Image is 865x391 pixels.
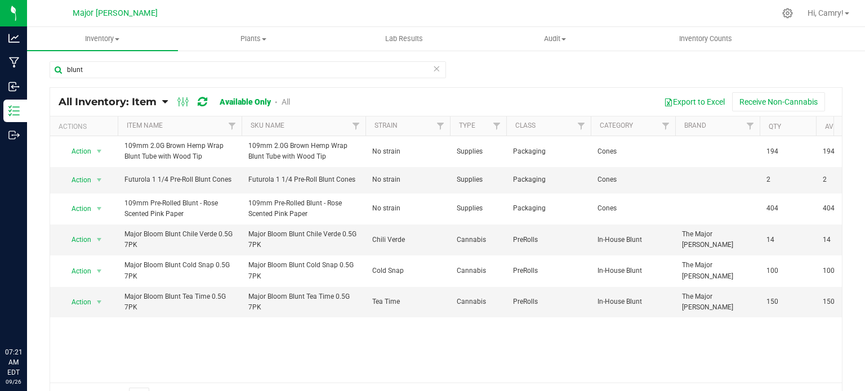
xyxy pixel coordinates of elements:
span: Cannabis [457,235,500,245]
inline-svg: Inventory [8,105,20,116]
span: select [92,263,106,279]
span: In-House Blunt [598,266,668,276]
span: Major Bloom Blunt Cold Snap 0.5G 7PK [124,260,235,281]
span: Packaging [513,174,584,185]
span: Action [61,201,92,217]
span: 109mm 2.0G Brown Hemp Wrap Blunt Tube with Wood Tip [124,141,235,162]
inline-svg: Outbound [8,129,20,141]
span: All Inventory: Item [59,96,157,108]
span: select [92,172,106,188]
span: The Major [PERSON_NAME] [682,229,753,250]
a: Available Only [220,97,271,106]
a: Filter [431,116,450,136]
span: select [92,294,106,310]
span: Supplies [457,203,500,214]
span: select [92,143,106,159]
a: Inventory Counts [630,27,781,51]
a: Filter [657,116,675,136]
span: select [92,232,106,248]
span: Packaging [513,146,584,157]
span: 2 [766,174,809,185]
span: Major Bloom Blunt Tea Time 0.5G 7PK [124,291,235,313]
a: Lab Results [329,27,480,51]
span: Packaging [513,203,584,214]
input: Search Item Name, Retail Display Name, SKU, Part Number... [50,61,446,78]
span: 109mm Pre-Rolled Blunt - Rose Scented Pink Paper [124,198,235,219]
span: Supplies [457,174,500,185]
span: Cannabis [457,296,500,307]
span: The Major [PERSON_NAME] [682,291,753,313]
span: Audit [480,34,630,44]
a: Class [515,122,536,129]
span: select [92,201,106,217]
a: Filter [223,116,242,136]
a: Filter [572,116,591,136]
span: Inventory [27,34,178,44]
span: Cannabis [457,266,500,276]
a: Strain [374,122,398,129]
span: Plants [179,34,328,44]
a: Audit [479,27,630,51]
span: Action [61,172,92,188]
span: In-House Blunt [598,235,668,245]
span: Action [61,294,92,310]
span: Cones [598,174,668,185]
span: Major Bloom Blunt Chile Verde 0.5G 7PK [124,229,235,250]
a: SKU Name [251,122,284,129]
span: Cold Snap [372,266,443,276]
span: PreRolls [513,296,584,307]
span: Supplies [457,146,500,157]
span: Futurola 1 1/4 Pre-Roll Blunt Cones [248,174,359,185]
span: 100 [766,266,809,276]
span: Cones [598,203,668,214]
a: Plants [178,27,329,51]
span: Action [61,143,92,159]
span: No strain [372,146,443,157]
span: No strain [372,174,443,185]
span: No strain [372,203,443,214]
inline-svg: Inbound [8,81,20,92]
span: Major Bloom Blunt Cold Snap 0.5G 7PK [248,260,359,281]
p: 07:21 AM EDT [5,347,22,377]
span: 109mm 2.0G Brown Hemp Wrap Blunt Tube with Wood Tip [248,141,359,162]
span: PreRolls [513,266,584,276]
span: PreRolls [513,235,584,245]
inline-svg: Analytics [8,33,20,44]
a: Filter [741,116,760,136]
span: In-House Blunt [598,296,668,307]
span: Major [PERSON_NAME] [73,8,158,18]
div: Actions [59,123,113,131]
a: Brand [684,122,706,129]
span: Lab Results [370,34,438,44]
a: Available [825,123,859,131]
span: Futurola 1 1/4 Pre-Roll Blunt Cones [124,174,235,185]
span: Cones [598,146,668,157]
span: Action [61,232,92,248]
a: Filter [347,116,365,136]
span: 404 [766,203,809,214]
span: Tea Time [372,296,443,307]
span: 150 [766,296,809,307]
span: Hi, Camry! [808,8,844,17]
iframe: Resource center [11,301,45,335]
span: Major Bloom Blunt Tea Time 0.5G 7PK [248,291,359,313]
a: Item Name [127,122,163,129]
button: Receive Non-Cannabis [732,92,825,111]
span: 194 [766,146,809,157]
a: All [282,97,290,106]
span: Major Bloom Blunt Chile Verde 0.5G 7PK [248,229,359,250]
div: Manage settings [781,8,795,19]
span: Action [61,263,92,279]
span: 109mm Pre-Rolled Blunt - Rose Scented Pink Paper [248,198,359,219]
span: Clear [432,61,440,76]
inline-svg: Manufacturing [8,57,20,68]
span: 14 [766,235,809,245]
a: Qty [769,123,781,131]
a: All Inventory: Item [59,96,162,108]
a: Category [600,122,633,129]
p: 09/26 [5,377,22,386]
a: Filter [488,116,506,136]
button: Export to Excel [657,92,732,111]
span: Chili Verde [372,235,443,245]
span: The Major [PERSON_NAME] [682,260,753,281]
